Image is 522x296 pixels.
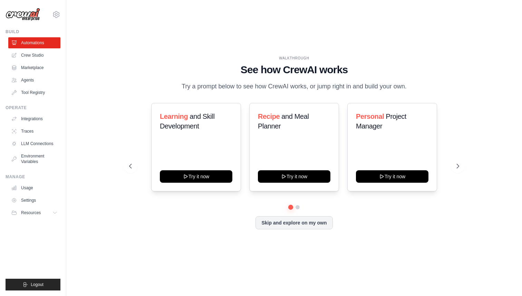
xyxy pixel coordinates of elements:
[178,82,410,92] p: Try a prompt below to see how CrewAI works, or jump right in and build your own.
[21,210,41,216] span: Resources
[8,87,60,98] a: Tool Registry
[8,50,60,61] a: Crew Studio
[160,113,188,120] span: Learning
[255,216,332,229] button: Skip and explore on my own
[6,8,40,21] img: Logo
[31,282,43,287] span: Logout
[8,151,60,167] a: Environment Variables
[8,207,60,218] button: Resources
[8,75,60,86] a: Agents
[160,170,232,183] button: Try it now
[258,170,330,183] button: Try it now
[8,138,60,149] a: LLM Connections
[160,113,214,130] span: and Skill Development
[6,105,60,111] div: Operate
[129,56,460,61] div: WALKTHROUGH
[258,113,309,130] span: and Meal Planner
[8,182,60,193] a: Usage
[8,113,60,124] a: Integrations
[6,29,60,35] div: Build
[8,37,60,48] a: Automations
[356,113,384,120] span: Personal
[8,126,60,137] a: Traces
[8,62,60,73] a: Marketplace
[6,174,60,180] div: Manage
[258,113,280,120] span: Recipe
[356,113,406,130] span: Project Manager
[8,195,60,206] a: Settings
[6,279,60,290] button: Logout
[129,64,460,76] h1: See how CrewAI works
[356,170,428,183] button: Try it now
